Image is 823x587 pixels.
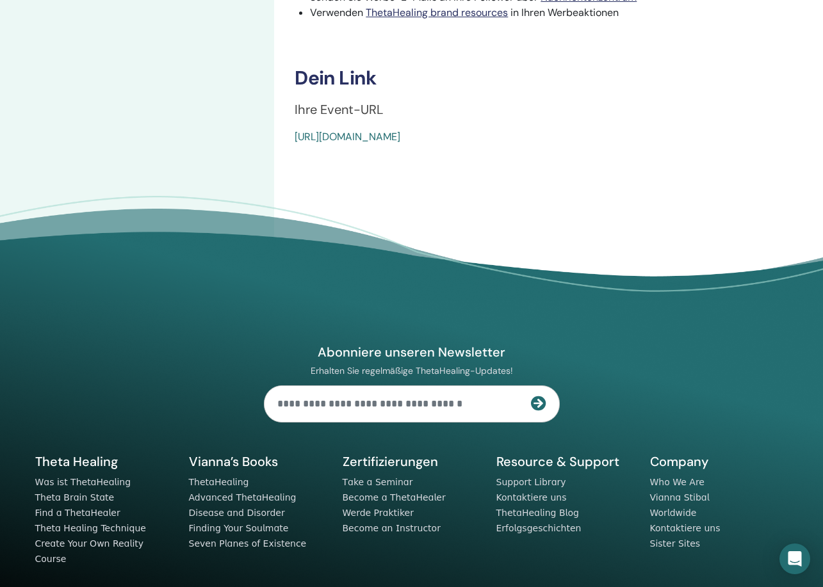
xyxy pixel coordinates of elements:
[343,508,414,518] a: Werde Praktiker
[35,477,131,487] a: Was ist ThetaHealing
[650,508,697,518] a: Worldwide
[343,453,481,470] h5: Zertifizierungen
[650,523,721,533] a: Kontaktiere uns
[295,100,803,119] p: Ihre Event-URL
[650,492,710,503] a: Vianna Stibal
[496,453,635,470] h5: Resource & Support
[189,492,297,503] a: Advanced ThetaHealing
[343,477,413,487] a: Take a Seminar
[35,453,174,470] h5: Theta Healing
[650,538,701,549] a: Sister Sites
[189,538,307,549] a: Seven Planes of Existence
[366,6,508,19] a: ThetaHealing brand resources
[496,492,567,503] a: Kontaktiere uns
[189,477,249,487] a: ThetaHealing
[295,67,803,90] h3: Dein Link
[189,523,289,533] a: Finding Your Soulmate
[189,453,327,470] h5: Vianna’s Books
[650,453,788,470] h5: Company
[650,477,705,487] a: Who We Are
[310,5,803,20] li: Verwenden in Ihren Werbeaktionen
[189,508,285,518] a: Disease and Disorder
[35,492,115,503] a: Theta Brain State
[779,543,810,574] div: Open Intercom Messenger
[343,523,441,533] a: Become an Instructor
[35,523,146,533] a: Theta Healing Technique
[264,344,560,360] h4: Abonniere unseren Newsletter
[496,508,579,518] a: ThetaHealing Blog
[35,508,120,518] a: Find a ThetaHealer
[343,492,446,503] a: Become a ThetaHealer
[496,477,566,487] a: Support Library
[264,365,560,376] p: Erhalten Sie regelmäßige ThetaHealing-Updates!
[295,130,400,143] a: [URL][DOMAIN_NAME]
[35,538,144,564] a: Create Your Own Reality Course
[496,523,582,533] a: Erfolgsgeschichten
